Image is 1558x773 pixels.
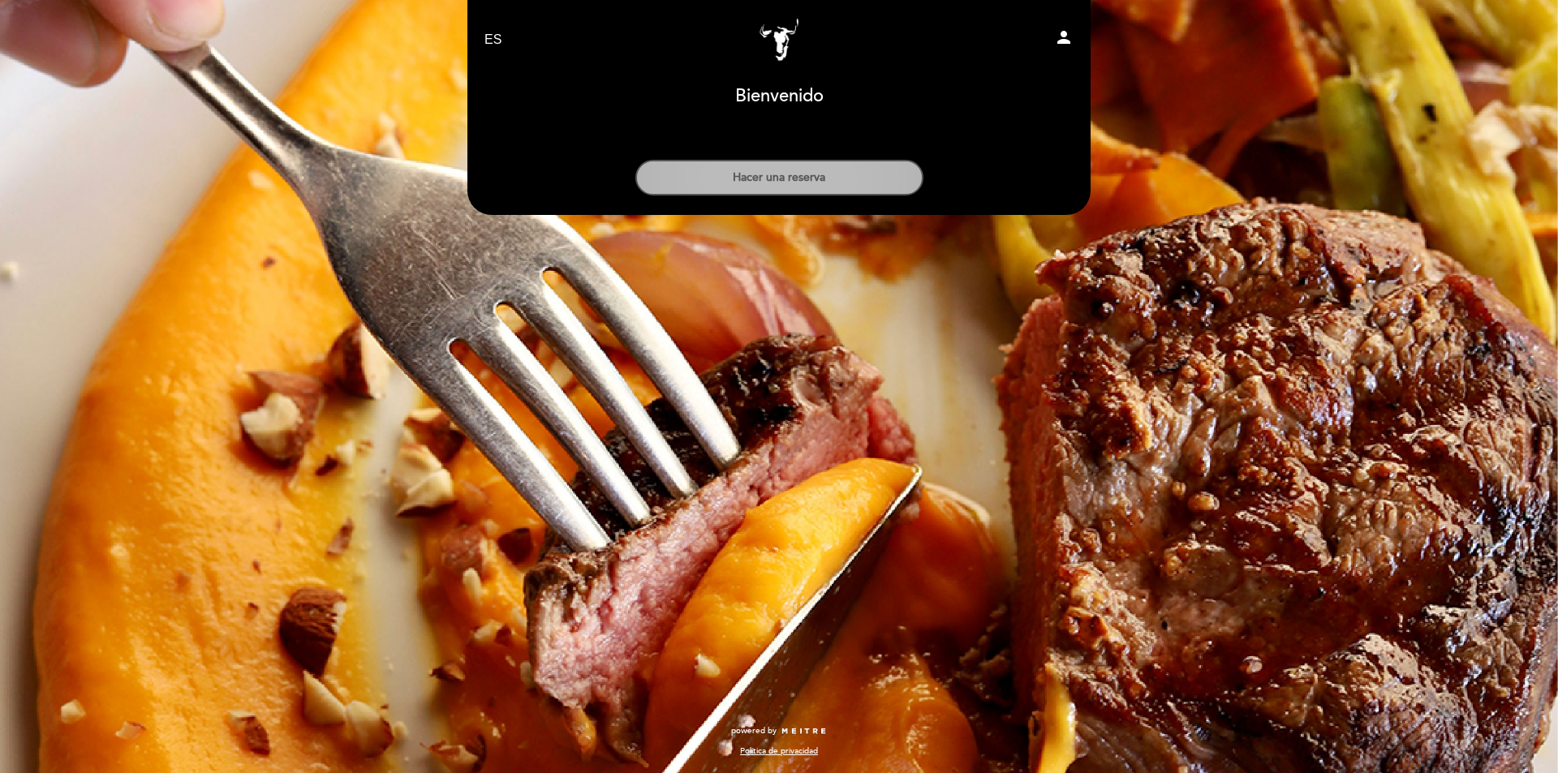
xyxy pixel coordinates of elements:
[635,160,923,195] button: Hacer una reserva
[731,725,827,736] a: powered by
[1054,28,1074,53] button: person
[735,87,824,106] h1: Bienvenido
[731,725,777,736] span: powered by
[781,728,827,736] img: MEITRE
[678,18,880,62] a: Campobravo - [GEOGRAPHIC_DATA][PERSON_NAME]
[1054,28,1074,47] i: person
[740,745,818,757] a: Política de privacidad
